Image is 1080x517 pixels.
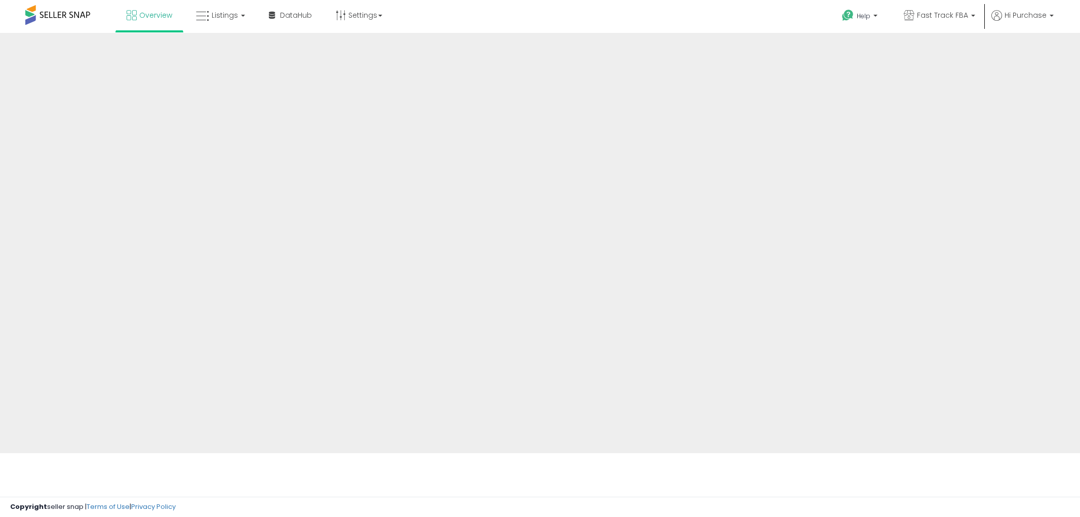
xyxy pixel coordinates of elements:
a: Help [834,2,888,33]
span: Help [857,12,870,20]
span: Overview [139,10,172,20]
span: Fast Track FBA [917,10,968,20]
span: DataHub [280,10,312,20]
span: Hi Purchase [1005,10,1047,20]
a: Hi Purchase [991,10,1054,33]
span: Listings [212,10,238,20]
i: Get Help [842,9,854,22]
